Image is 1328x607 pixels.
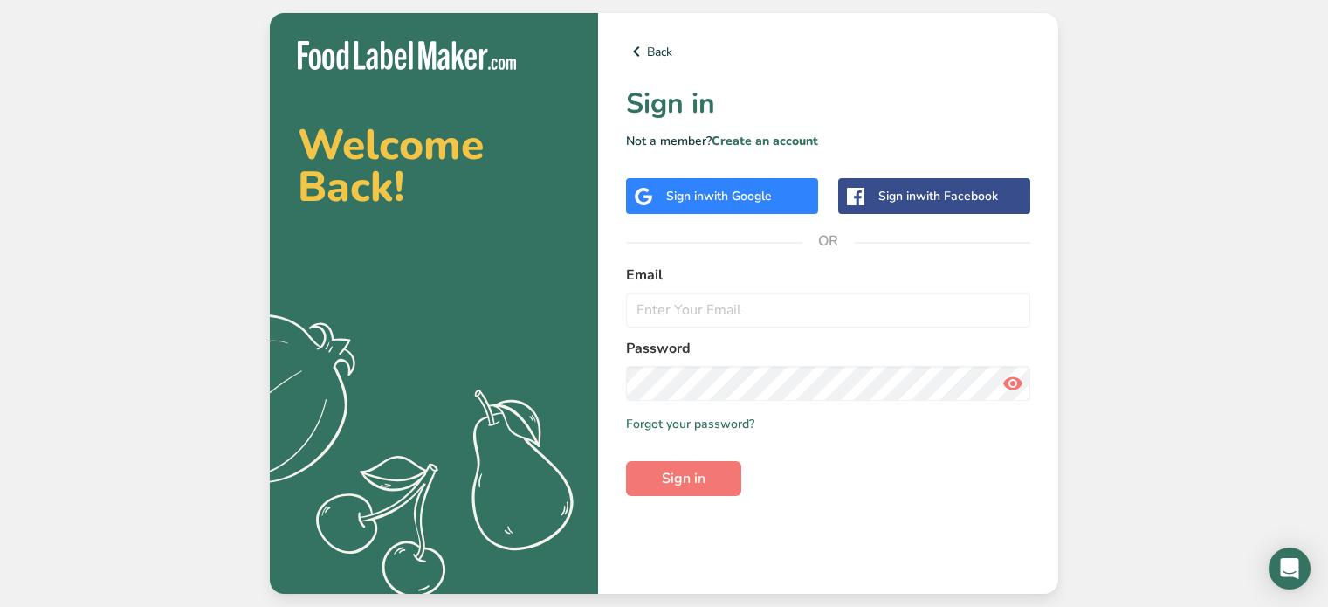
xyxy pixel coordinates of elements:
a: Create an account [712,133,818,149]
h2: Welcome Back! [298,124,570,208]
label: Password [626,338,1030,359]
a: Back [626,41,1030,62]
input: Enter Your Email [626,293,1030,328]
div: Sign in [878,187,998,205]
label: Email [626,265,1030,286]
span: with Facebook [916,188,998,204]
div: Open Intercom Messenger [1269,548,1311,590]
h1: Sign in [626,83,1030,125]
span: OR [802,215,855,267]
span: with Google [704,188,772,204]
img: Food Label Maker [298,41,516,70]
p: Not a member? [626,132,1030,150]
a: Forgot your password? [626,415,754,433]
div: Sign in [666,187,772,205]
span: Sign in [662,468,705,489]
button: Sign in [626,461,741,496]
